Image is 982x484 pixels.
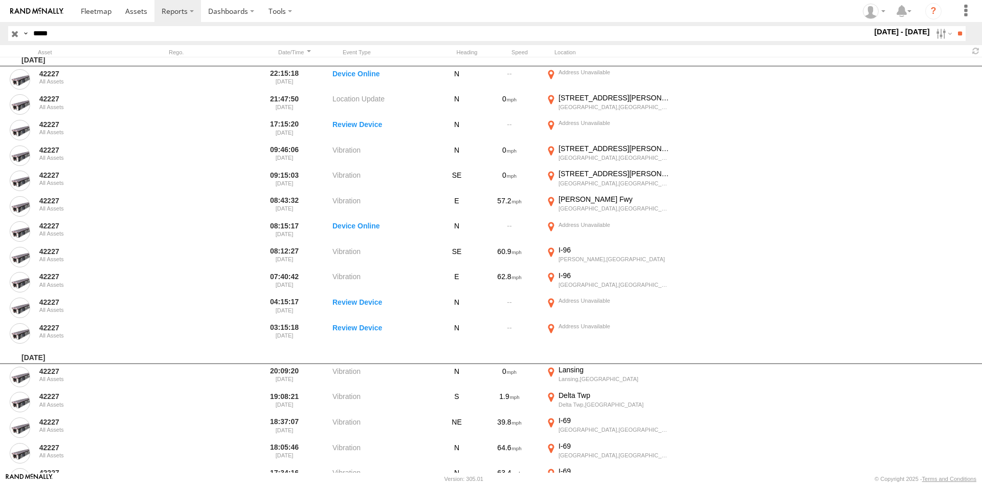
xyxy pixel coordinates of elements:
div: SE [439,245,475,269]
a: 42227 [39,145,139,155]
a: 42227 [39,120,139,129]
div: All Assets [39,402,139,408]
a: Terms and Conditions [922,476,976,482]
div: S [439,391,475,414]
a: 42227 [39,221,139,230]
div: N [439,365,475,389]
div: 0 [479,169,540,193]
a: 42227 [39,298,139,307]
div: [GEOGRAPHIC_DATA],[GEOGRAPHIC_DATA] [559,180,671,187]
label: Vibration [332,144,435,167]
label: Click to View Event Location [544,416,672,439]
div: All Assets [39,282,139,288]
label: Vibration [332,169,435,193]
label: Location Update [332,93,435,117]
div: All Assets [39,230,139,237]
label: 17:15:20 [DATE] [265,118,304,142]
label: Vibration [332,365,435,389]
div: [STREET_ADDRESS][PERSON_NAME] [559,144,671,153]
div: 1.9 [479,391,540,414]
a: 42227 [39,94,139,103]
div: 0 [479,144,540,167]
div: 39.8 [479,416,540,439]
div: All Assets [39,129,139,135]
label: Search Filter Options [932,26,954,41]
div: Lansing,[GEOGRAPHIC_DATA] [559,375,671,383]
div: Delta Twp [559,391,671,400]
div: 0 [479,93,540,117]
div: [GEOGRAPHIC_DATA],[GEOGRAPHIC_DATA] [559,205,671,212]
label: Click to View Event Location [544,441,672,465]
div: [GEOGRAPHIC_DATA],[GEOGRAPHIC_DATA] [559,154,671,161]
div: All Assets [39,376,139,382]
div: Carlos Ortiz [859,4,889,19]
label: Click to View Event Location [544,391,672,414]
span: Refresh [970,46,982,56]
label: 03:15:18 [DATE] [265,322,304,345]
a: 42227 [39,417,139,427]
div: N [439,144,475,167]
label: Click to View Event Location [544,68,672,91]
a: 42227 [39,323,139,332]
label: Click to View Event Location [544,220,672,244]
label: Review Device [332,296,435,320]
div: 0 [479,365,540,389]
a: 42227 [39,443,139,452]
div: All Assets [39,427,139,433]
label: Vibration [332,391,435,414]
div: [GEOGRAPHIC_DATA],[GEOGRAPHIC_DATA] [559,103,671,111]
div: All Assets [39,104,139,110]
label: 08:43:32 [DATE] [265,195,304,218]
label: 08:12:27 [DATE] [265,245,304,269]
label: 18:37:07 [DATE] [265,416,304,439]
div: N [439,296,475,320]
a: 42227 [39,171,139,180]
div: I-69 [559,416,671,425]
div: All Assets [39,256,139,262]
div: [STREET_ADDRESS][PERSON_NAME] [559,169,671,178]
div: 57.2 [479,195,540,218]
div: I-96 [559,245,671,255]
label: Click to View Event Location [544,365,672,389]
div: [GEOGRAPHIC_DATA],[GEOGRAPHIC_DATA] [559,281,671,288]
div: [GEOGRAPHIC_DATA],[GEOGRAPHIC_DATA] [559,426,671,433]
label: Review Device [332,322,435,345]
div: N [439,220,475,244]
div: All Assets [39,78,139,85]
i: ? [925,3,942,19]
div: 60.9 [479,245,540,269]
div: Delta Twp,[GEOGRAPHIC_DATA] [559,401,671,408]
div: N [439,322,475,345]
div: N [439,93,475,117]
label: Vibration [332,416,435,439]
div: All Assets [39,332,139,339]
div: All Assets [39,307,139,313]
img: rand-logo.svg [10,8,63,15]
div: [GEOGRAPHIC_DATA],[GEOGRAPHIC_DATA] [559,452,671,459]
div: E [439,271,475,294]
label: 20:09:20 [DATE] [265,365,304,389]
a: 42227 [39,69,139,78]
a: 42227 [39,247,139,256]
label: 09:15:03 [DATE] [265,169,304,193]
label: 07:40:42 [DATE] [265,271,304,294]
div: E [439,195,475,218]
div: SE [439,169,475,193]
div: N [439,118,475,142]
label: Click to View Event Location [544,245,672,269]
label: Click to View Event Location [544,93,672,117]
div: © Copyright 2025 - [875,476,976,482]
label: Click to View Event Location [544,169,672,193]
label: 18:05:46 [DATE] [265,441,304,465]
a: 42227 [39,468,139,477]
div: Click to Sort [275,49,314,56]
label: 08:15:17 [DATE] [265,220,304,244]
div: N [439,441,475,465]
label: 22:15:18 [DATE] [265,68,304,91]
label: [DATE] - [DATE] [872,26,932,37]
div: I-69 [559,467,671,476]
div: All Assets [39,180,139,186]
label: Click to View Event Location [544,322,672,345]
a: 42227 [39,272,139,281]
label: Click to View Event Location [544,195,672,218]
